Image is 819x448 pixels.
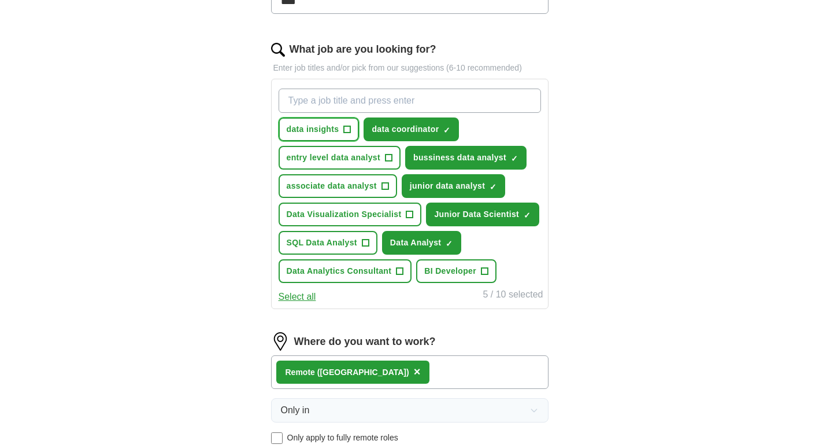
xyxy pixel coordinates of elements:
button: data insights [279,117,360,141]
span: BI Developer [424,265,476,277]
span: Junior Data Scientist [434,208,519,221]
span: Data Analyst [390,237,442,249]
span: entry level data analyst [287,152,380,164]
button: Data Analyst✓ [382,231,462,255]
button: associate data analyst [279,174,397,198]
span: bussiness data analyst [413,152,506,164]
button: Junior Data Scientist✓ [426,203,539,226]
span: ✓ [446,239,453,248]
button: entry level data analyst [279,146,401,170]
button: Data Analytics Consultant [279,259,412,283]
span: ✓ [511,154,518,163]
label: Where do you want to work? [294,334,436,350]
span: Only apply to fully remote roles [287,432,398,444]
button: Data Visualization Specialist [279,203,422,226]
span: data coordinator [372,123,439,135]
span: ✓ [524,211,531,220]
input: Only apply to fully remote roles [271,432,283,444]
button: Select all [279,290,316,304]
span: data insights [287,123,339,135]
button: data coordinator✓ [364,117,459,141]
button: SQL Data Analyst [279,231,377,255]
span: SQL Data Analyst [287,237,357,249]
div: 5 / 10 selected [483,288,543,304]
button: BI Developer [416,259,496,283]
span: ✓ [490,182,496,192]
button: junior data analyst✓ [402,174,505,198]
span: junior data analyst [410,180,485,192]
button: × [414,363,421,381]
span: ✓ [443,126,450,135]
span: Data Analytics Consultant [287,265,392,277]
button: Only in [271,398,549,423]
p: Enter job titles and/or pick from our suggestions (6-10 recommended) [271,62,549,74]
button: bussiness data analyst✓ [405,146,527,170]
img: search.png [271,43,285,57]
div: Remote ([GEOGRAPHIC_DATA]) [286,366,409,379]
span: × [414,365,421,378]
img: location.png [271,332,290,351]
input: Type a job title and press enter [279,89,541,113]
span: Data Visualization Specialist [287,208,402,221]
label: What job are you looking for? [290,42,436,57]
span: Only in [281,403,310,417]
span: associate data analyst [287,180,377,192]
